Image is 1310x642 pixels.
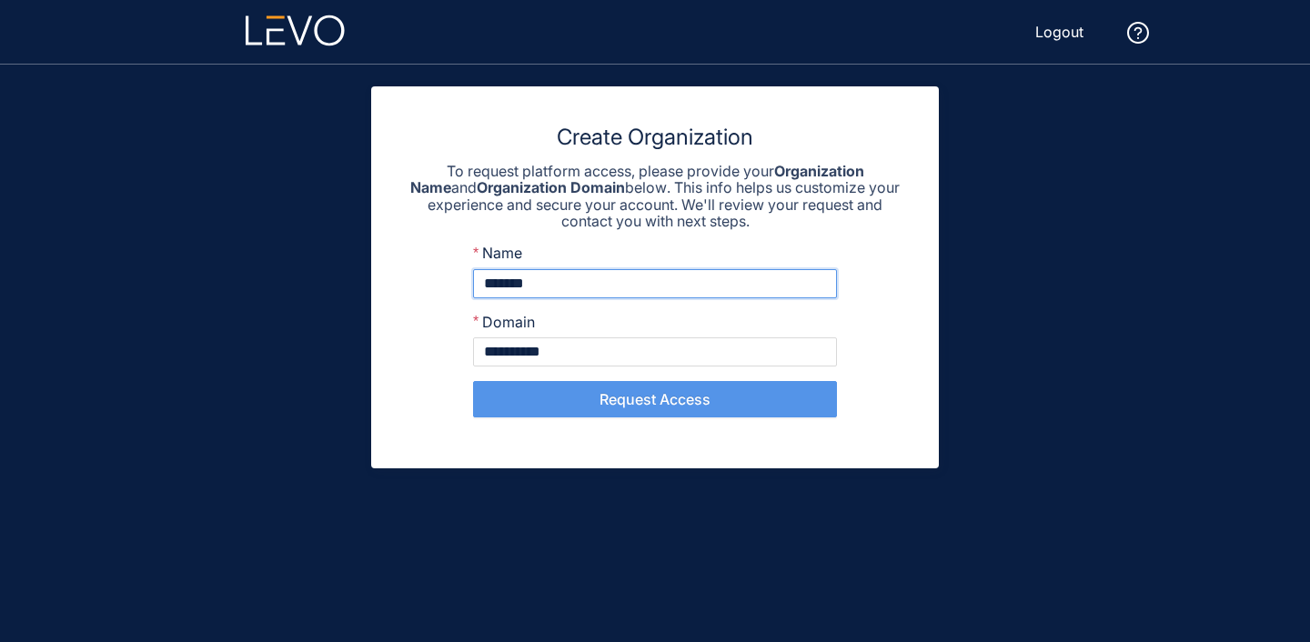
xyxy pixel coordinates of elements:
label: Domain [473,314,535,330]
span: Request Access [600,391,710,407]
label: Name [473,245,522,261]
p: To request platform access, please provide your and below. This info helps us customize your expe... [408,163,902,230]
input: Domain [473,337,837,366]
h3: Create Organization [408,123,902,152]
input: Name [473,269,837,298]
button: Logout [1021,17,1098,46]
span: Logout [1035,24,1083,40]
strong: Organization Name [410,162,864,196]
strong: Organization Domain [477,178,625,196]
button: Request Access [473,381,837,417]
